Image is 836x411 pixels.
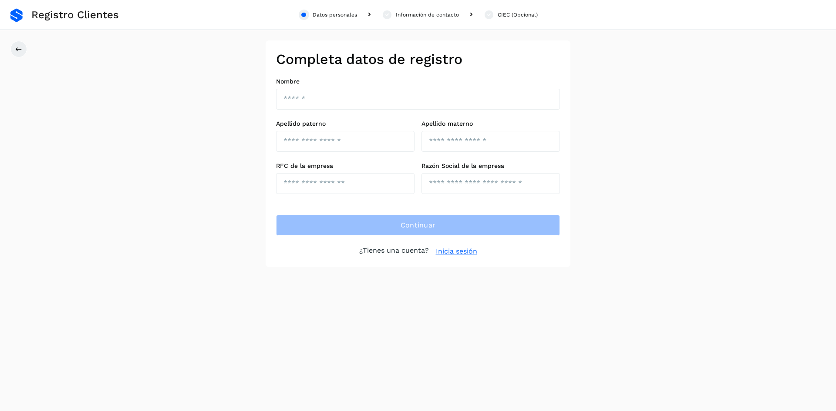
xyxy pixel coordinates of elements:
span: Registro Clientes [31,9,119,21]
label: RFC de la empresa [276,162,415,170]
label: Nombre [276,78,560,85]
label: Razón Social de la empresa [421,162,560,170]
button: Continuar [276,215,560,236]
span: Continuar [401,221,436,230]
label: Apellido paterno [276,120,415,127]
h2: Completa datos de registro [276,51,560,67]
a: Inicia sesión [436,246,477,257]
label: Apellido materno [421,120,560,127]
div: CIEC (Opcional) [498,11,538,19]
div: Información de contacto [396,11,459,19]
p: ¿Tienes una cuenta? [359,246,429,257]
div: Datos personales [313,11,357,19]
